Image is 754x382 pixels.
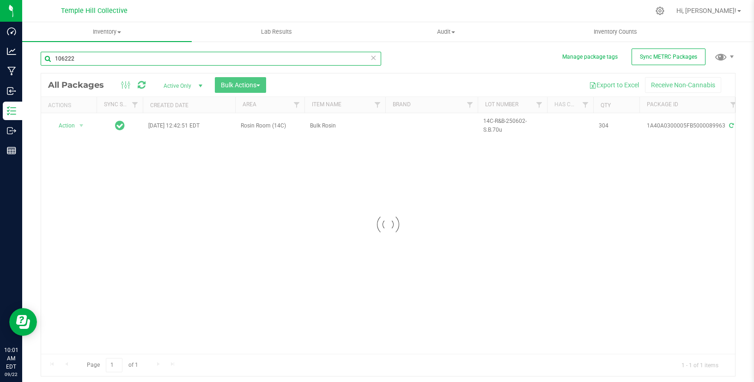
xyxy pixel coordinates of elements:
[41,52,381,66] input: Search Package ID, Item Name, SKU, Lot or Part Number...
[654,6,666,15] div: Manage settings
[22,22,192,42] a: Inventory
[7,86,16,96] inline-svg: Inbound
[61,7,128,15] span: Temple Hill Collective
[361,22,531,42] a: Audit
[249,28,304,36] span: Lab Results
[676,7,736,14] span: Hi, [PERSON_NAME]!
[7,47,16,56] inline-svg: Analytics
[4,371,18,378] p: 09/22
[7,27,16,36] inline-svg: Dashboard
[531,22,700,42] a: Inventory Counts
[7,126,16,135] inline-svg: Outbound
[192,22,361,42] a: Lab Results
[4,346,18,371] p: 10:01 AM EDT
[22,28,192,36] span: Inventory
[7,67,16,76] inline-svg: Manufacturing
[640,54,697,60] span: Sync METRC Packages
[581,28,650,36] span: Inventory Counts
[562,53,618,61] button: Manage package tags
[7,106,16,115] inline-svg: Inventory
[9,308,37,336] iframe: To enrich screen reader interactions, please activate Accessibility in Grammarly extension settings
[370,52,377,64] span: Clear
[7,146,16,155] inline-svg: Reports
[632,49,705,65] button: Sync METRC Packages
[362,28,530,36] span: Audit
